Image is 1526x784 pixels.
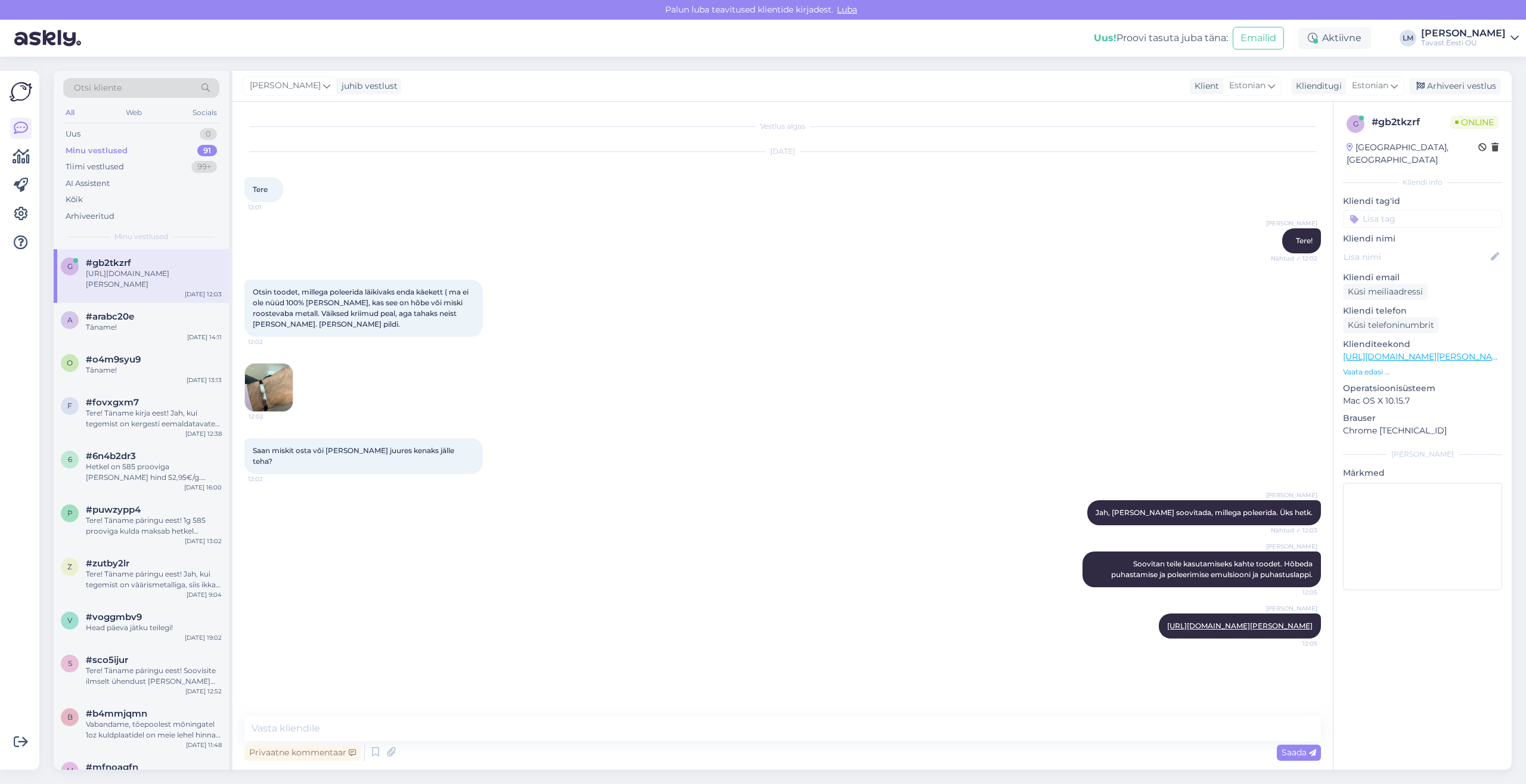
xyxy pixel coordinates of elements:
[1343,382,1502,395] p: Operatsioonisüsteem
[186,740,222,749] div: [DATE] 11:48
[1343,317,1439,333] div: Küsi telefoninumbrit
[67,562,72,571] span: z
[1273,588,1317,597] span: 12:05
[245,364,293,411] img: Attachment
[250,79,321,92] span: [PERSON_NAME]
[67,712,73,721] span: b
[1298,27,1371,49] div: Aktiivne
[86,762,138,773] span: #mfnoagfn
[1353,119,1358,128] span: g
[67,358,73,367] span: o
[67,401,72,410] span: f
[187,590,222,599] div: [DATE] 9:04
[185,290,222,299] div: [DATE] 12:03
[244,146,1321,157] div: [DATE]
[1421,29,1519,48] a: [PERSON_NAME]Tavast Eesti OÜ
[86,461,222,483] div: Hetkel on 585 prooviga [PERSON_NAME] hind 52,95€/g. Saate soovi korral [DEMOGRAPHIC_DATA] jälgida...
[1273,639,1317,648] span: 12:05
[1343,284,1428,300] div: Küsi meiliaadressi
[244,121,1321,132] div: Vestlus algas
[1343,367,1502,377] p: Vaata edasi ...
[190,105,219,120] div: Socials
[1266,219,1317,228] span: [PERSON_NAME]
[1343,395,1502,407] p: Mac OS X 10.15.7
[1282,747,1316,758] span: Saada
[66,194,83,206] div: Kõik
[10,80,32,103] img: Askly Logo
[1343,305,1502,317] p: Kliendi telefon
[1352,79,1388,92] span: Estonian
[1233,27,1284,49] button: Emailid
[1400,30,1416,47] div: LM
[66,161,124,173] div: Tiimi vestlused
[1296,236,1313,245] span: Tere!
[1167,621,1313,630] a: [URL][DOMAIN_NAME][PERSON_NAME]
[185,537,222,546] div: [DATE] 13:02
[1094,31,1228,45] div: Proovi tasuta juba täna:
[1190,80,1219,92] div: Klient
[253,185,268,194] span: Tere
[833,4,861,15] span: Luba
[185,429,222,438] div: [DATE] 12:38
[66,178,110,190] div: AI Assistent
[1343,210,1502,228] input: Lisa tag
[63,105,77,120] div: All
[1343,233,1502,245] p: Kliendi nimi
[123,105,144,120] div: Web
[1111,559,1314,579] span: Soovitan teile kasutamiseks kahte toodet. Hõbeda puhastamise ja poleerimise emulsiooni ja puhastu...
[66,210,114,222] div: Arhiveeritud
[187,376,222,385] div: [DATE] 13:13
[1343,351,1508,362] a: [URL][DOMAIN_NAME][PERSON_NAME]
[1409,78,1501,94] div: Arhiveeri vestlus
[1291,80,1342,92] div: Klienditugi
[68,455,72,464] span: 6
[67,509,73,517] span: p
[86,569,222,590] div: Tere! Täname päringu eest! Jah, kui tegemist on väärismetalliga, siis ikka ostame ka märgistamata...
[1372,115,1450,129] div: # gb2tkzrf
[86,322,222,333] div: Täname!
[200,128,217,140] div: 0
[1344,250,1488,264] input: Lisa nimi
[253,287,470,329] span: Otsin toodet, millega poleerida läikivaks enda käekett ( ma ei ole nüüd 100% [PERSON_NAME], kas s...
[1343,467,1502,479] p: Märkmed
[86,354,141,365] span: #o4m9syu9
[67,315,73,324] span: a
[1096,508,1313,517] span: Jah, [PERSON_NAME] soovitada, millega poleerida. Üks hetk.
[187,333,222,342] div: [DATE] 14:11
[1421,38,1506,48] div: Tavast Eesti OÜ
[197,145,217,157] div: 91
[1421,29,1506,38] div: [PERSON_NAME]
[68,659,72,668] span: s
[67,262,73,271] span: g
[191,161,217,173] div: 99+
[86,258,131,268] span: #gb2tkzrf
[1450,116,1499,129] span: Online
[86,708,147,719] span: #b4mmjqmn
[86,622,222,633] div: Head päeva jätku teilegi!
[86,311,134,322] span: #arabc20e
[114,231,168,242] span: Minu vestlused
[74,82,122,94] span: Otsi kliente
[86,408,222,429] div: Tere! Täname kirja eest! Jah, kui tegemist on kergesti eemaldatavate kividega, siis saame need ee...
[67,616,72,625] span: v
[248,337,293,346] span: 12:02
[1266,491,1317,500] span: [PERSON_NAME]
[67,766,73,775] span: m
[1266,604,1317,613] span: [PERSON_NAME]
[86,719,222,740] div: Vabandame, tõepoolest mõningatel 1oz kuldplaatidel on meie lehel hinnad valed. Tegeleme hindade k...
[1343,424,1502,437] p: Chrome [TECHNICAL_ID]
[248,203,293,212] span: 12:01
[86,268,222,290] div: [URL][DOMAIN_NAME][PERSON_NAME]
[86,665,222,687] div: Tere! Täname päringu eest! Soovisite ilmselt ühendust [PERSON_NAME] ettevõttega Tavid. Meie valut...
[244,745,361,761] div: Privaatne kommentaar
[66,145,128,157] div: Minu vestlused
[1343,449,1502,460] div: [PERSON_NAME]
[86,558,129,569] span: #zutby2lr
[1343,271,1502,284] p: Kliendi email
[86,515,222,537] div: Tere! Täname päringu eest! 1g 585 prooviga kulda maksab hetkel 52,98€. Saate [DEMOGRAPHIC_DATA] s...
[86,504,141,515] span: #puwzypp4
[86,365,222,376] div: Täname!
[253,446,456,466] span: Saan miskit osta või [PERSON_NAME] juures kenaks jälle teha?
[86,451,136,461] span: #6n4b2dr3
[1271,526,1317,535] span: Nähtud ✓ 12:03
